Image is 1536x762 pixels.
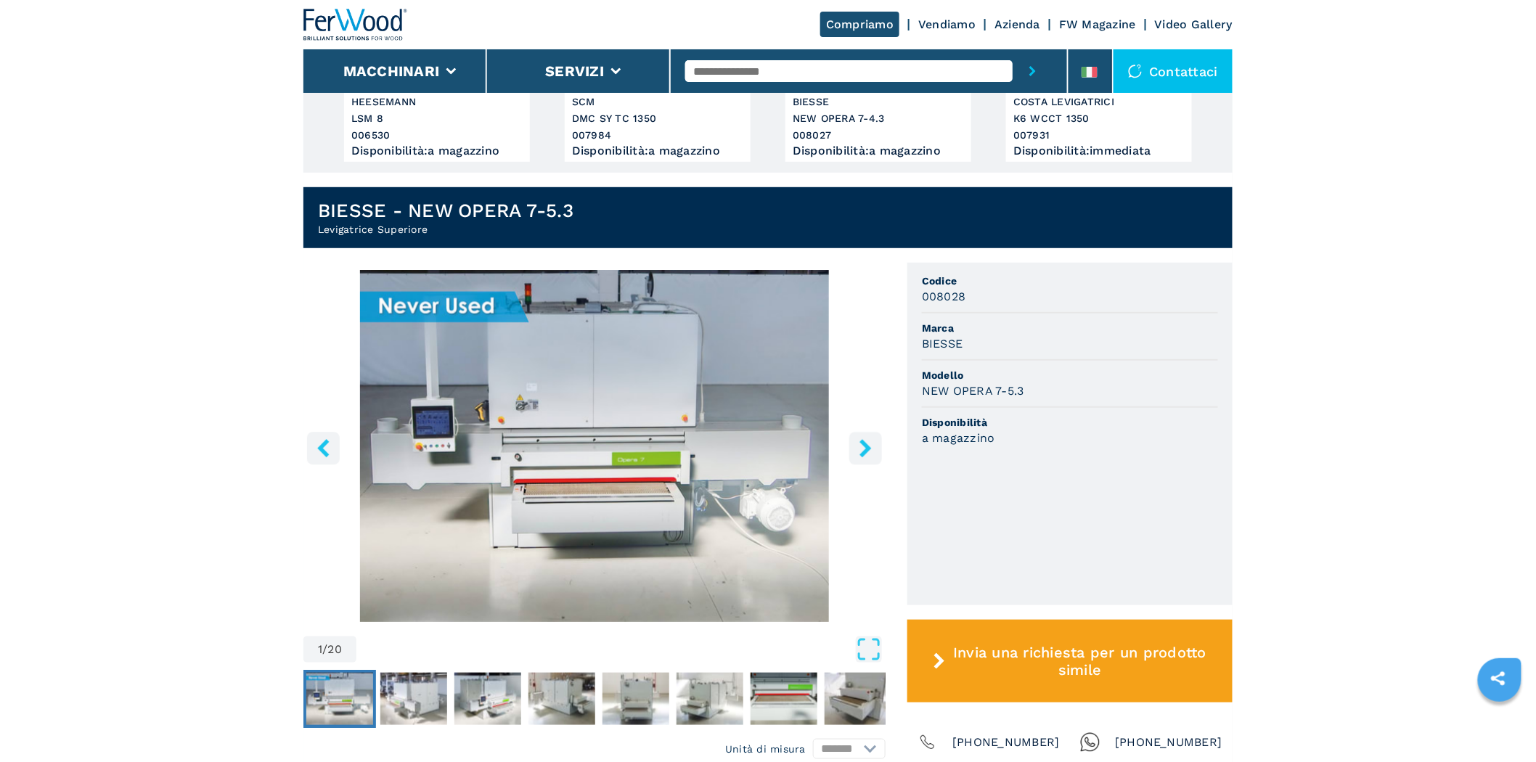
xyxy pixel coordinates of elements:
button: Go to Slide 6 [674,670,746,728]
span: / [322,644,327,655]
div: Disponibilità : immediata [1013,147,1185,155]
img: Contattaci [1128,64,1143,78]
h3: BIESSE NEW OPERA 7-4.3 008027 [793,94,964,144]
button: Open Fullscreen [360,636,882,663]
img: 2d190deee4b50a213aa6f5dfe5574d8d [380,673,447,725]
span: Disponibilità [922,415,1218,430]
button: Go to Slide 1 [303,670,376,728]
img: af5f9689df7574128c533fda134fe8c9 [751,673,817,725]
h2: Levigatrice Superiore [318,222,573,237]
a: Vendiamo [918,17,976,31]
span: 20 [328,644,343,655]
a: sharethis [1480,660,1516,697]
h3: SCM DMC SY TC 1350 007984 [572,94,743,144]
button: Macchinari [343,62,440,80]
img: 8f0af6521436e3a2ae0ad2bc9d8bc764 [306,673,373,725]
span: Invia una richiesta per un prodotto simile [952,644,1209,679]
img: e45a808382c7880d2782983d3368992a [677,673,743,725]
h3: NEW OPERA 7-5.3 [922,382,1024,399]
button: Go to Slide 4 [526,670,598,728]
a: Video Gallery [1155,17,1233,31]
span: Modello [922,368,1218,382]
a: Azienda [994,17,1040,31]
button: submit-button [1013,49,1053,93]
button: Go to Slide 3 [452,670,524,728]
span: Marca [922,321,1218,335]
button: left-button [307,432,340,464]
button: right-button [849,432,882,464]
div: Disponibilità : a magazzino [793,147,964,155]
iframe: Chat [1474,697,1525,751]
img: 4dfe54c730f313ac48c67ce5211d0ba8 [602,673,669,725]
h3: HEESEMANN LSM 8 006530 [351,94,523,144]
h3: a magazzino [922,430,995,446]
h3: COSTA LEVIGATRICI K6 WCCT 1350 007931 [1013,94,1185,144]
button: Go to Slide 8 [822,670,894,728]
nav: Thumbnail Navigation [303,670,886,728]
img: 04127d8e4a6723fedb792c4041c40247 [454,673,521,725]
button: Go to Slide 5 [600,670,672,728]
button: Go to Slide 7 [748,670,820,728]
span: [PHONE_NUMBER] [952,732,1060,753]
img: Phone [918,732,938,753]
h3: 008028 [922,288,966,305]
h1: BIESSE - NEW OPERA 7-5.3 [318,199,573,222]
button: Invia una richiesta per un prodotto simile [907,620,1233,702]
div: Contattaci [1114,49,1233,93]
img: b5e9b68bfdf764941d5857836d19ffbe [825,673,891,725]
h3: BIESSE [922,335,963,352]
img: 6800703c04097b17d76f746066185548 [528,673,595,725]
a: FW Magazine [1059,17,1136,31]
img: Levigatrice Superiore BIESSE NEW OPERA 7-5.3 [303,270,886,622]
div: Go to Slide 1 [303,270,886,622]
img: Whatsapp [1080,732,1100,753]
button: Servizi [545,62,604,80]
div: Disponibilità : a magazzino [351,147,523,155]
div: Disponibilità : a magazzino [572,147,743,155]
span: [PHONE_NUMBER] [1115,732,1222,753]
em: Unità di misura [725,742,806,756]
span: 1 [318,644,322,655]
a: Compriamo [820,12,899,37]
span: Codice [922,274,1218,288]
img: Ferwood [303,9,408,41]
button: Go to Slide 2 [377,670,450,728]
